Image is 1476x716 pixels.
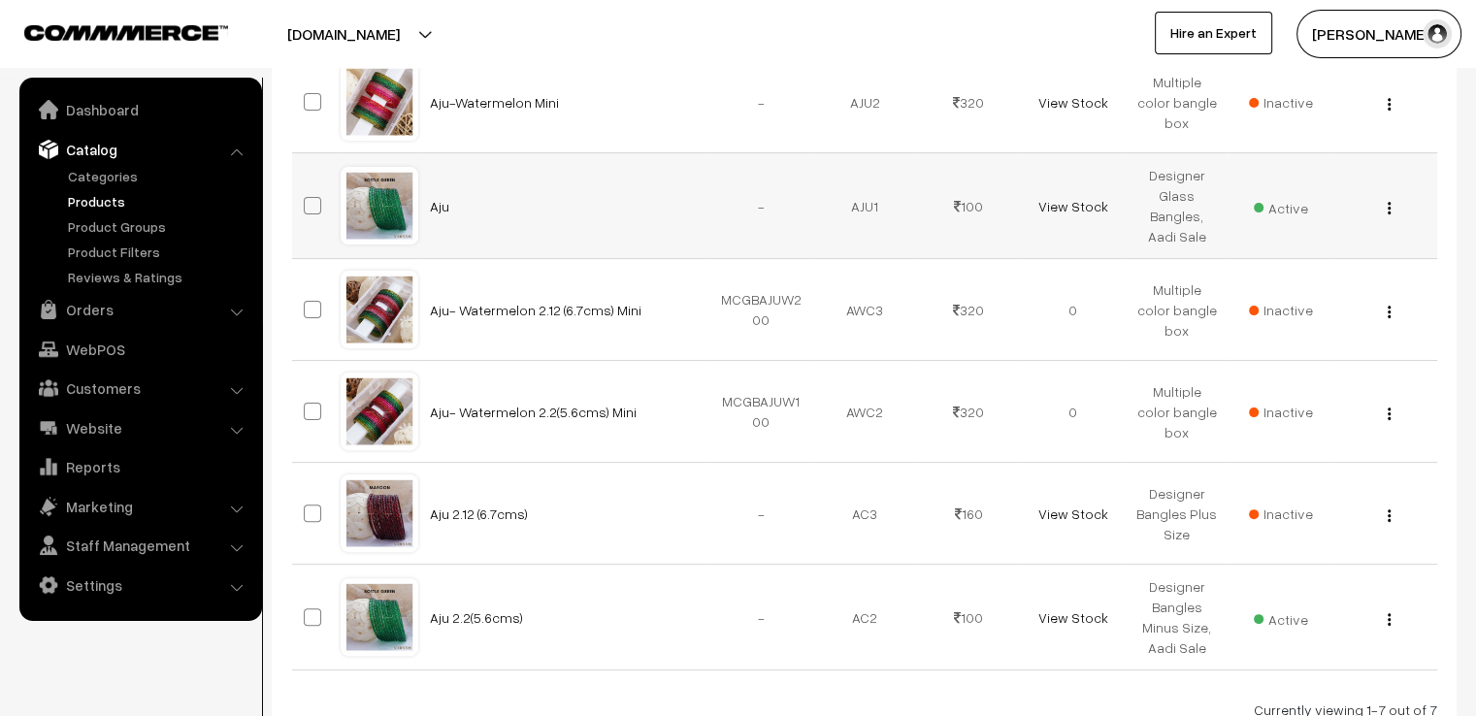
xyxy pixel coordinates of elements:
[1125,259,1229,361] td: Multiple color bangle box
[1388,509,1391,522] img: Menu
[1254,193,1308,218] span: Active
[709,565,813,670] td: -
[430,302,641,318] a: Aju- Watermelon 2.12 (6.7cms) Mini
[1125,565,1229,670] td: Designer Bangles Minus Size, Aadi Sale
[1388,306,1391,318] img: Menu
[24,292,255,327] a: Orders
[24,132,255,167] a: Catalog
[709,51,813,153] td: -
[63,242,255,262] a: Product Filters
[813,565,917,670] td: AC2
[1125,463,1229,565] td: Designer Bangles Plus Size
[917,153,1021,259] td: 100
[813,361,917,463] td: AWC2
[430,609,523,626] a: Aju 2.2(5.6cms)
[917,361,1021,463] td: 320
[1249,300,1313,320] span: Inactive
[24,25,228,40] img: COMMMERCE
[709,463,813,565] td: -
[63,267,255,287] a: Reviews & Ratings
[813,51,917,153] td: AJU2
[1388,202,1391,214] img: Menu
[1249,92,1313,113] span: Inactive
[1155,12,1272,54] a: Hire an Expert
[430,94,559,111] a: Aju-Watermelon Mini
[1249,504,1313,524] span: Inactive
[63,166,255,186] a: Categories
[1037,94,1107,111] a: View Stock
[813,463,917,565] td: AC3
[430,505,528,522] a: Aju 2.12 (6.7cms)
[1296,10,1461,58] button: [PERSON_NAME]
[1388,407,1391,420] img: Menu
[917,259,1021,361] td: 320
[1037,198,1107,214] a: View Stock
[709,153,813,259] td: -
[219,10,468,58] button: [DOMAIN_NAME]
[1021,259,1125,361] td: 0
[709,361,813,463] td: MCGBAJUW100
[1037,505,1107,522] a: View Stock
[813,153,917,259] td: AJU1
[24,92,255,127] a: Dashboard
[813,259,917,361] td: AWC3
[1021,361,1125,463] td: 0
[24,332,255,367] a: WebPOS
[917,463,1021,565] td: 160
[24,528,255,563] a: Staff Management
[24,489,255,524] a: Marketing
[24,19,194,43] a: COMMMERCE
[63,191,255,212] a: Products
[1388,98,1391,111] img: Menu
[24,449,255,484] a: Reports
[1423,19,1452,49] img: user
[24,568,255,602] a: Settings
[24,371,255,406] a: Customers
[709,259,813,361] td: MCGBAJUW200
[1125,51,1229,153] td: Multiple color bangle box
[24,410,255,445] a: Website
[917,51,1021,153] td: 320
[1254,604,1308,630] span: Active
[63,216,255,237] a: Product Groups
[1388,613,1391,626] img: Menu
[1037,609,1107,626] a: View Stock
[430,198,449,214] a: Aju
[1125,361,1229,463] td: Multiple color bangle box
[430,404,637,420] a: Aju- Watermelon 2.2(5.6cms) Mini
[917,565,1021,670] td: 100
[1125,153,1229,259] td: Designer Glass Bangles, Aadi Sale
[1249,402,1313,422] span: Inactive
